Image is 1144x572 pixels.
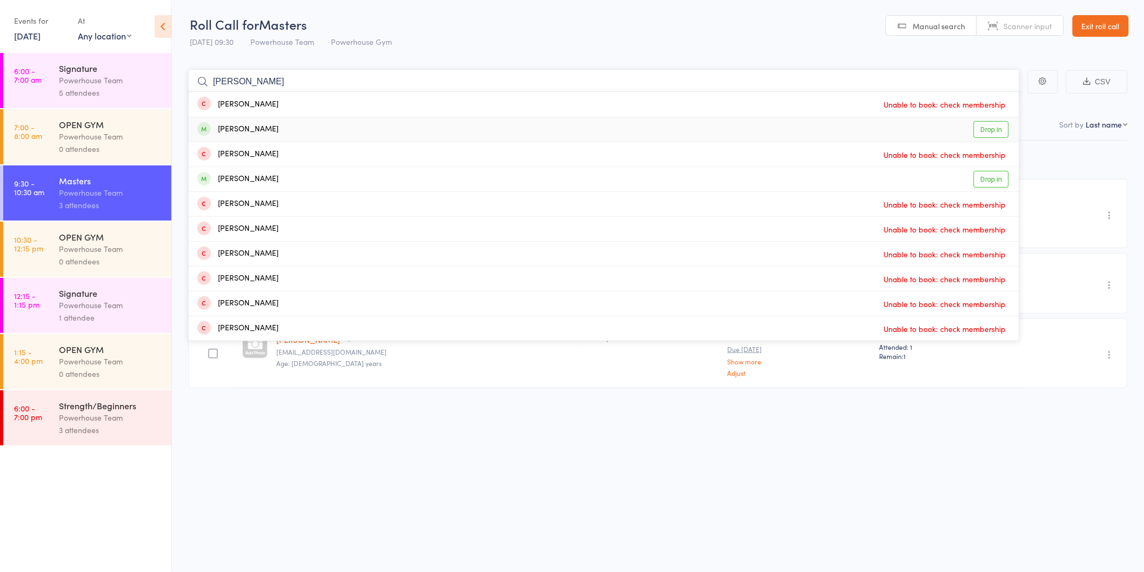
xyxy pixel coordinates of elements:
div: 3 attendees [59,424,162,436]
div: [PERSON_NAME] [197,322,278,335]
span: Manual search [913,21,966,31]
span: 1 [904,351,906,361]
div: [PERSON_NAME] [197,148,278,161]
span: [DATE] 09:30 [190,36,234,47]
span: Powerhouse Gym [331,36,392,47]
div: 1 attendee [59,311,162,324]
a: 6:00 -7:00 amSignaturePowerhouse Team5 attendees [3,53,171,108]
div: Powerhouse Team [59,355,162,368]
span: Unable to book: check membership [881,196,1009,212]
div: 0 attendees [59,368,162,380]
a: 12:15 -1:15 pmSignaturePowerhouse Team1 attendee [3,278,171,333]
span: Unable to book: check membership [881,147,1009,163]
small: quinnsan@icloud.com [276,348,580,356]
span: Unable to book: check membership [881,246,1009,262]
small: Due [DATE] [728,345,871,353]
div: OPEN GYM [59,118,162,130]
span: Unable to book: check membership [881,221,1009,237]
div: 0 attendees [59,255,162,268]
span: Age: [DEMOGRAPHIC_DATA] years [276,358,382,368]
time: 10:30 - 12:15 pm [14,235,43,252]
div: [PERSON_NAME] [197,98,278,111]
div: [PERSON_NAME] [197,173,278,185]
button: CSV [1066,70,1128,94]
div: Powerhouse Team [59,243,162,255]
div: Powerhouse Team [59,411,162,424]
input: Search by name [188,69,1020,94]
div: [PERSON_NAME] [197,223,278,235]
div: Signature [59,62,162,74]
div: Powerhouse Team [59,299,162,311]
div: [PERSON_NAME] [197,248,278,260]
time: 7:00 - 8:00 am [14,123,42,140]
div: Last name [1086,119,1122,130]
span: Unable to book: check membership [881,296,1009,312]
div: 0 attendees [59,143,162,155]
div: 3 attendees [59,199,162,211]
a: 6:00 -7:00 pmStrength/BeginnersPowerhouse Team3 attendees [3,390,171,445]
div: [PERSON_NAME] [197,272,278,285]
label: Sort by [1060,119,1084,130]
div: Powerhouse Team [59,187,162,199]
div: 5 attendees [59,87,162,99]
a: Show more [728,358,871,365]
div: Strength/Beginners [59,400,162,411]
a: Adjust [728,369,871,376]
div: [PERSON_NAME] [197,297,278,310]
span: Powerhouse Team [250,36,314,47]
time: 6:00 - 7:00 am [14,66,42,84]
time: 1:15 - 4:00 pm [14,348,43,365]
div: At [78,12,131,30]
time: 6:00 - 7:00 pm [14,404,42,421]
div: Powerhouse Team [59,74,162,87]
time: 12:15 - 1:15 pm [14,291,39,309]
span: Remain: [880,351,1020,361]
a: Exit roll call [1073,15,1129,37]
a: Drop in [974,171,1009,188]
time: 9:30 - 10:30 am [14,179,44,196]
div: Any location [78,30,131,42]
span: Unable to book: check membership [881,271,1009,287]
a: 9:30 -10:30 amMastersPowerhouse Team3 attendees [3,165,171,221]
div: Powerhouse Team [59,130,162,143]
a: [DATE] [14,30,41,42]
a: 7:00 -8:00 amOPEN GYMPowerhouse Team0 attendees [3,109,171,164]
div: [PERSON_NAME] [197,123,278,136]
div: Signature [59,287,162,299]
span: Attended: 1 [880,342,1020,351]
div: Masters [59,175,162,187]
span: Scanner input [1004,21,1053,31]
div: OPEN GYM [59,231,162,243]
div: OPEN GYM [59,343,162,355]
span: Masters [259,15,307,33]
a: 1:15 -4:00 pmOPEN GYMPowerhouse Team0 attendees [3,334,171,389]
div: Events for [14,12,67,30]
span: Roll Call for [190,15,259,33]
a: 10:30 -12:15 pmOPEN GYMPowerhouse Team0 attendees [3,222,171,277]
span: Unable to book: check membership [881,96,1009,112]
span: Unable to book: check membership [881,321,1009,337]
div: $184.80 [728,333,871,376]
a: Drop in [974,121,1009,138]
div: [PERSON_NAME] [197,198,278,210]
